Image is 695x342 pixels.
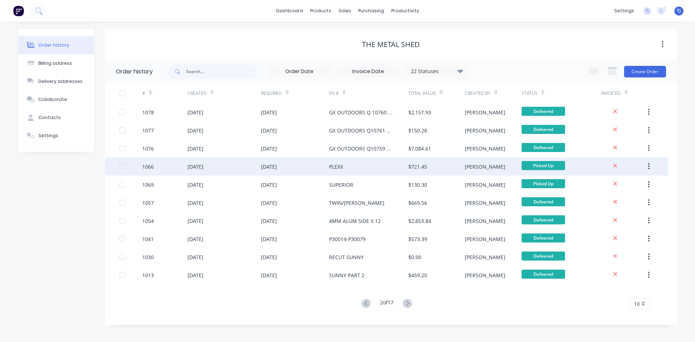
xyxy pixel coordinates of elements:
div: Created By [465,90,490,97]
div: [DATE] [261,127,277,134]
div: [PERSON_NAME] [465,253,505,261]
div: products [307,5,335,16]
span: Delivered [522,252,565,261]
div: 1069 [142,181,154,189]
div: PLEXX [329,163,343,170]
span: Picked Up [522,161,565,170]
div: [DATE] [188,109,203,116]
div: Created By [465,83,521,103]
div: sales [335,5,355,16]
div: Status [522,83,601,103]
div: [DATE] [261,181,277,189]
span: Delivered [522,233,565,242]
div: 1054 [142,217,154,225]
div: [DATE] [188,145,203,152]
div: [DATE] [261,253,277,261]
div: Total Value [408,83,465,103]
span: TJ [677,8,681,14]
div: [DATE] [188,181,203,189]
span: Delivered [522,215,565,224]
div: $669.56 [408,199,427,207]
div: [PERSON_NAME] [465,199,505,207]
div: 1013 [142,271,154,279]
input: Search... [186,64,258,79]
div: [DATE] [188,235,203,243]
div: [DATE] [261,163,277,170]
div: 1041 [142,235,154,243]
div: [PERSON_NAME] [465,271,505,279]
button: Delivery addresses [18,72,94,90]
div: 1057 [142,199,154,207]
div: [PERSON_NAME] [465,163,505,170]
span: Picked Up [522,179,565,188]
div: # [142,83,188,103]
div: [PERSON_NAME] [465,217,505,225]
a: dashboard [273,5,307,16]
div: P30014-P30079 [329,235,366,243]
div: 1078 [142,109,154,116]
div: [DATE] [188,127,203,134]
button: Order history [18,36,94,54]
div: [DATE] [188,217,203,225]
div: [DATE] [261,199,277,207]
span: Delivered [522,270,565,279]
div: Invoiced [601,90,621,97]
div: # [142,90,145,97]
div: $2,157.93 [408,109,431,116]
span: Delivered [522,125,565,134]
input: Order Date [269,66,330,77]
div: [DATE] [261,109,277,116]
div: $0.00 [408,253,421,261]
div: Billing address [38,60,72,67]
div: Total Value [408,90,436,97]
span: Delivered [522,107,565,116]
div: PO # [329,90,339,97]
div: [DATE] [188,199,203,207]
span: Delivered [522,143,565,152]
div: Settings [38,132,58,139]
div: [PERSON_NAME] [465,235,505,243]
button: Create Order [624,66,666,77]
span: Delivered [522,197,565,206]
div: $7,084.61 [408,145,431,152]
div: [PERSON_NAME] [465,181,505,189]
div: [DATE] [188,253,203,261]
div: PO # [329,83,408,103]
span: 10 [634,300,640,308]
div: 22 Statuses [407,67,467,75]
div: TWIN/[PERSON_NAME] [329,199,384,207]
button: Contacts [18,109,94,127]
div: Order history [116,67,153,76]
button: Collaborate [18,90,94,109]
div: $721.45 [408,163,427,170]
div: Status [522,90,538,97]
div: $130.30 [408,181,427,189]
div: [DATE] [261,271,277,279]
div: [PERSON_NAME] [465,145,505,152]
div: Required [261,90,282,97]
div: [DATE] [261,235,277,243]
div: $2,853.84 [408,217,431,225]
div: SUNNY PART 2 [329,271,365,279]
div: RECUT SUNNY [329,253,364,261]
div: Collaborate [38,96,67,103]
div: 1076 [142,145,154,152]
input: Invoice Date [338,66,399,77]
div: [DATE] [188,163,203,170]
div: [DATE] [261,217,277,225]
div: Contacts [38,114,61,121]
div: [DATE] [188,271,203,279]
div: GX OUTDOORS Q10759 1.6MM ZINC [329,145,394,152]
div: GX OUTDOORS Q 10760 2MM ZINC [329,109,394,116]
div: 4MM ALUM SIDE X 12 [329,217,381,225]
div: Created [188,83,261,103]
div: [DATE] [261,145,277,152]
button: Settings [18,127,94,145]
div: 1030 [142,253,154,261]
div: THE METAL SHED [362,40,420,49]
img: Factory [13,5,24,16]
div: Delivery addresses [38,78,83,85]
div: purchasing [355,5,388,16]
div: 2 of 17 [380,299,393,309]
button: Billing address [18,54,94,72]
